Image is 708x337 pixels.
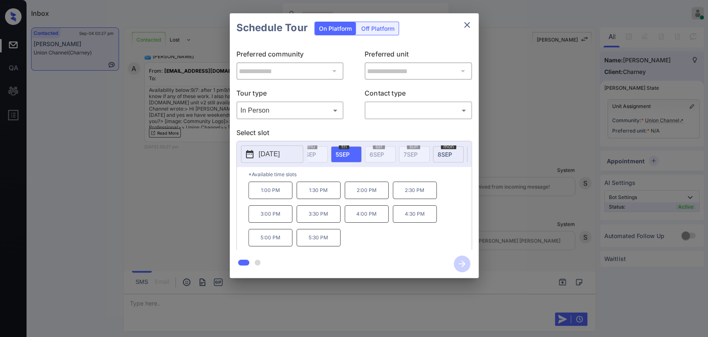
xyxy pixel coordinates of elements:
[433,146,464,162] div: date-select
[248,167,472,182] p: *Available time slots
[230,13,314,42] h2: Schedule Tour
[345,182,389,199] p: 2:00 PM
[459,17,475,33] button: close
[339,144,349,149] span: fri
[297,229,341,246] p: 5:30 PM
[438,151,452,158] span: 8 SEP
[238,103,342,117] div: In Person
[236,128,472,141] p: Select slot
[331,146,362,162] div: date-select
[357,22,399,35] div: Off Platform
[365,49,472,62] p: Preferred unit
[236,49,344,62] p: Preferred community
[336,151,350,158] span: 5 SEP
[315,22,356,35] div: On Platform
[393,205,437,223] p: 4:30 PM
[259,149,280,159] p: [DATE]
[467,146,498,162] div: date-select
[365,88,472,101] p: Contact type
[248,205,292,223] p: 3:00 PM
[241,145,303,163] button: [DATE]
[236,88,344,101] p: Tour type
[441,144,456,149] span: mon
[297,182,341,199] p: 1:30 PM
[393,182,437,199] p: 2:30 PM
[345,205,389,223] p: 4:00 PM
[248,182,292,199] p: 1:00 PM
[297,205,341,223] p: 3:30 PM
[248,229,292,246] p: 5:00 PM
